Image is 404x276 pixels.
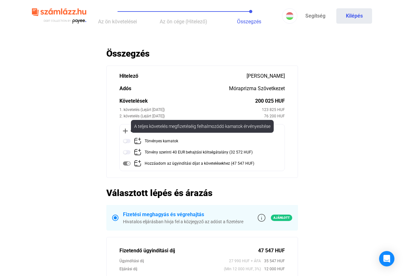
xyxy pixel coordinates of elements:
[224,266,261,272] span: (Min 12 000 HUF, 3%)
[145,160,254,168] div: Hozzáadom az ügyindítási díjat a követelésekhez (47 547 HUF)
[119,113,264,119] div: 2. követelés (Lejárt [DATE])
[98,19,137,25] span: Az ön követelései
[119,247,258,255] div: Fizetendő ügyindítási díj
[134,137,141,145] img: add-claim
[119,266,224,272] div: Eljárási díj
[247,72,285,80] div: [PERSON_NAME]
[145,148,253,156] div: Törvény szerinti 40 EUR behajtási költségátalány (32 572 HUF)
[255,97,285,105] div: 200 025 HUF
[131,120,274,133] div: A teljes követelés megfizetéséig felhalmozódó kamatok érvényesítése
[379,251,394,266] div: Open Intercom Messenger
[123,137,131,145] img: toggle-off
[258,214,265,222] img: info-grey-outline
[297,8,333,24] a: Segítség
[282,8,297,24] button: HU
[123,128,281,134] div: Opcionális követelések
[160,19,207,25] span: Az ön cége (Hitelező)
[237,19,261,25] span: Összegzés
[134,148,141,156] img: add-claim
[336,8,372,24] button: Kilépés
[264,113,285,119] div: 76 200 HUF
[134,160,141,167] img: add-claim
[106,48,298,59] h2: Összegzés
[123,129,128,133] img: plus-black
[261,258,285,264] span: 35 547 HUF
[32,6,86,27] img: szamlazzhu-logo
[119,85,229,92] div: Adós
[262,106,285,113] div: 123 825 HUF
[229,258,261,264] span: 27 990 HUF + ÁFA
[258,214,292,222] a: info-grey-outlineAjánlott
[271,215,292,221] span: Ajánlott
[123,211,243,218] div: Fizetési meghagyás és végrehajtás
[119,258,229,264] div: Ügyindítási díj
[119,72,247,80] div: Hitelező
[123,148,131,156] img: toggle-off
[145,137,178,145] div: Törvényes kamatok
[119,97,255,105] div: Követelések
[286,12,293,20] img: HU
[261,266,285,272] span: 12 000 HUF
[119,106,262,113] div: 1. követelés (Lejárt [DATE])
[106,187,298,199] h2: Választott lépés és árazás
[123,160,131,167] img: toggle-on-disabled
[258,247,285,255] div: 47 547 HUF
[123,218,243,225] div: Hivatalos eljárásban hívja fel a közjegyző az adóst a fizetésre
[229,85,285,92] div: Móraprizma Szövetkezet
